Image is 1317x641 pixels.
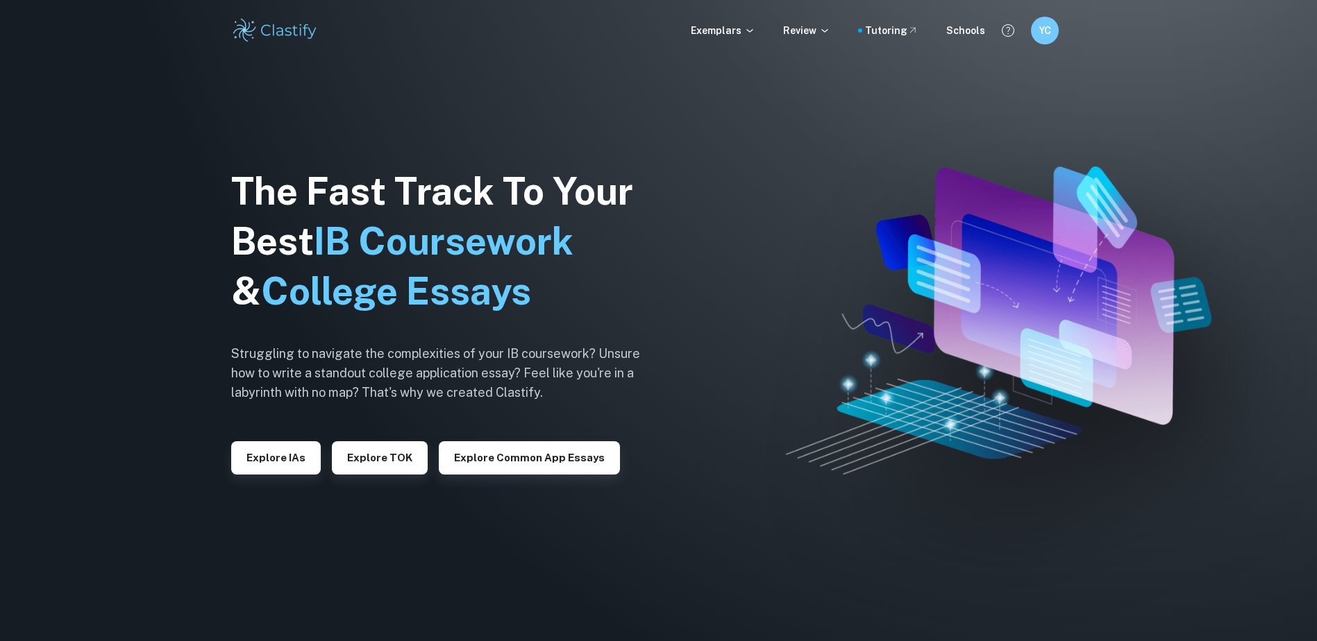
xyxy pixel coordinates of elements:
[865,23,918,38] a: Tutoring
[783,23,830,38] p: Review
[332,450,428,463] a: Explore TOK
[786,166,1212,475] img: Clastify hero
[1031,17,1059,44] button: YC
[691,23,755,38] p: Exemplars
[314,219,573,263] span: IB Coursework
[439,441,620,475] button: Explore Common App essays
[261,269,531,313] span: College Essays
[231,166,662,316] h1: The Fast Track To Your Best &
[231,344,662,402] h6: Struggling to navigate the complexities of your IB coursework? Unsure how to write a standout col...
[332,441,428,475] button: Explore TOK
[439,450,620,463] a: Explore Common App essays
[996,19,1020,42] button: Help and Feedback
[231,450,321,463] a: Explore IAs
[946,23,985,38] a: Schools
[231,441,321,475] button: Explore IAs
[231,17,319,44] img: Clastify logo
[1037,23,1052,38] h6: YC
